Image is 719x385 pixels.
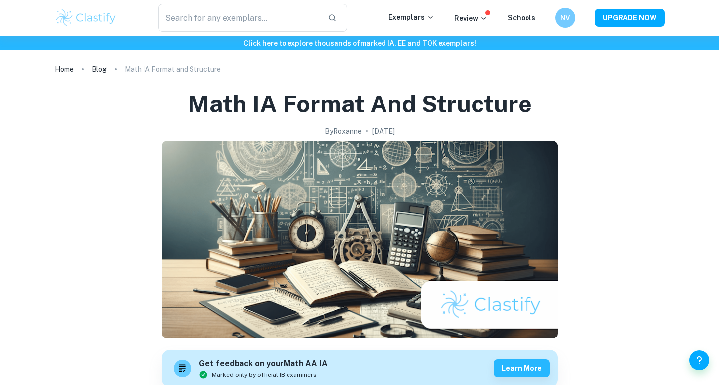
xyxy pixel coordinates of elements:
[212,370,317,379] span: Marked only by official IB examiners
[595,9,665,27] button: UPGRADE NOW
[188,88,532,120] h1: Math IA Format and Structure
[2,38,717,48] h6: Click here to explore thousands of marked IA, EE and TOK exemplars !
[454,13,488,24] p: Review
[494,359,550,377] button: Learn more
[162,141,558,338] img: Math IA Format and Structure cover image
[125,64,221,75] p: Math IA Format and Structure
[55,8,118,28] img: Clastify logo
[689,350,709,370] button: Help and Feedback
[92,62,107,76] a: Blog
[55,62,74,76] a: Home
[555,8,575,28] button: NV
[559,12,571,23] h6: NV
[372,126,395,137] h2: [DATE]
[366,126,368,137] p: •
[388,12,434,23] p: Exemplars
[325,126,362,137] h2: By Roxanne
[508,14,535,22] a: Schools
[199,358,328,370] h6: Get feedback on your Math AA IA
[158,4,320,32] input: Search for any exemplars...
